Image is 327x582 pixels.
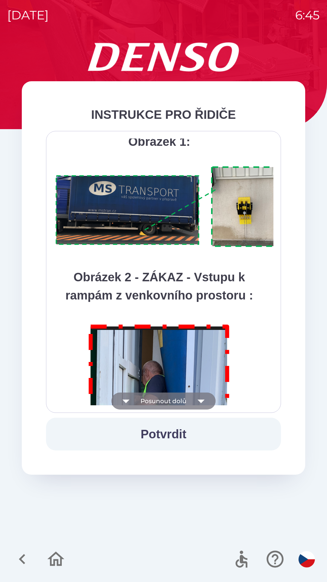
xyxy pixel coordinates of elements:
[7,6,49,24] p: [DATE]
[65,270,253,302] strong: Obrázek 2 - ZÁKAZ - Vstupu k rampám z venkovního prostoru :
[128,135,190,148] strong: Obrázek 1:
[82,316,237,539] img: M8MNayrTL6gAAAABJRU5ErkJggg==
[46,418,281,450] button: Potvrdit
[54,163,289,251] img: A1ym8hFSA0ukAAAAAElFTkSuQmCC
[46,105,281,124] div: INSTRUKCE PRO ŘIDIČE
[111,393,216,410] button: Posunout dolů
[22,42,305,72] img: Logo
[299,551,315,567] img: cs flag
[295,6,320,24] p: 6:45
